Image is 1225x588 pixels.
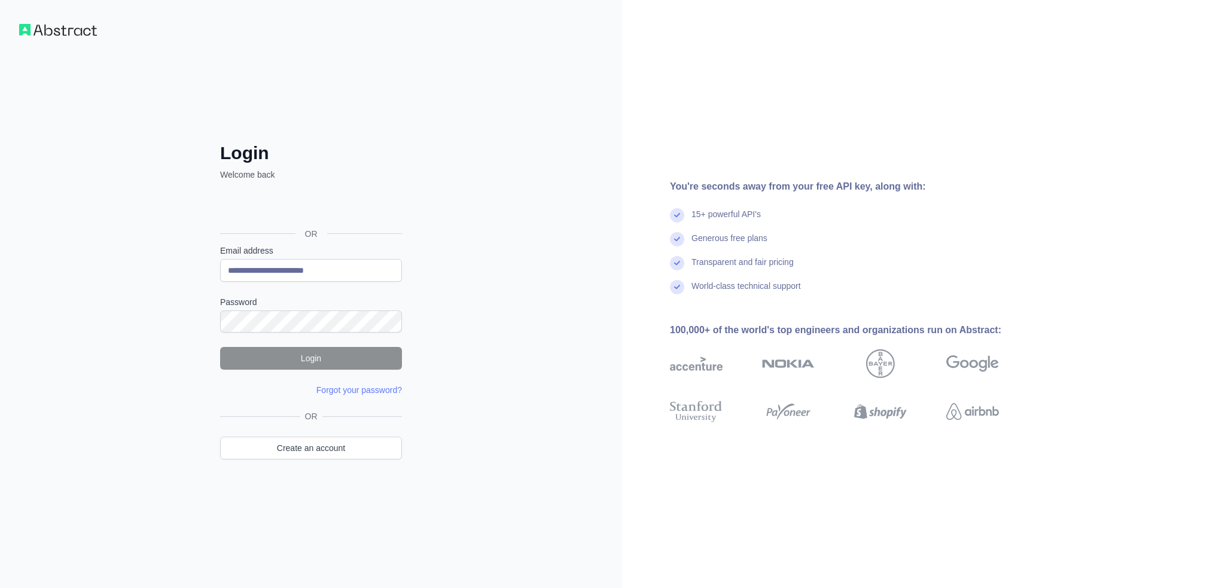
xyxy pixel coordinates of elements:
[691,256,794,280] div: Transparent and fair pricing
[220,296,402,308] label: Password
[762,349,815,378] img: nokia
[316,385,402,395] a: Forgot your password?
[220,142,402,164] h2: Login
[670,280,684,294] img: check mark
[220,245,402,257] label: Email address
[691,232,767,256] div: Generous free plans
[300,410,322,422] span: OR
[670,179,1037,194] div: You're seconds away from your free API key, along with:
[214,194,406,220] iframe: “使用 Google 账号登录”按钮
[19,24,97,36] img: Workflow
[220,437,402,459] a: Create an account
[670,256,684,270] img: check mark
[946,349,999,378] img: google
[946,398,999,425] img: airbnb
[762,398,815,425] img: payoneer
[295,228,327,240] span: OR
[670,232,684,246] img: check mark
[220,347,402,370] button: Login
[670,323,1037,337] div: 100,000+ of the world's top engineers and organizations run on Abstract:
[691,280,801,304] div: World-class technical support
[670,398,723,425] img: stanford university
[670,208,684,223] img: check mark
[854,398,907,425] img: shopify
[866,349,895,378] img: bayer
[220,169,402,181] p: Welcome back
[691,208,761,232] div: 15+ powerful API's
[670,349,723,378] img: accenture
